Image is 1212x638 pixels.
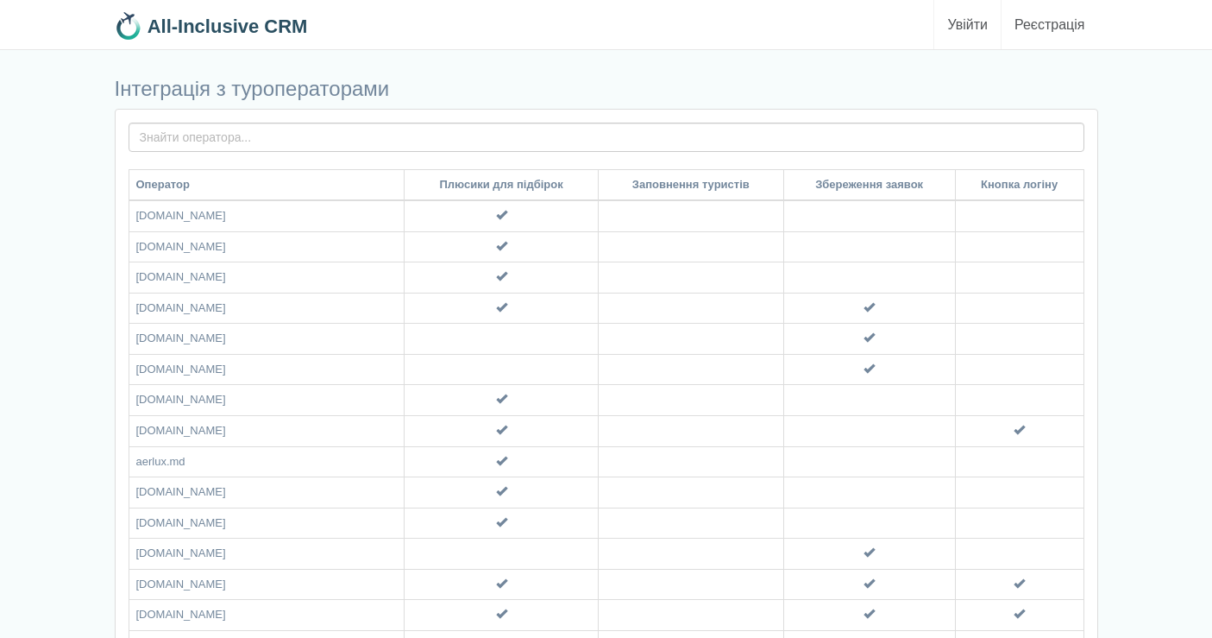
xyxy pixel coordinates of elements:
th: Оператор [129,169,405,200]
td: [DOMAIN_NAME] [129,293,405,324]
th: Кнопка логіну [955,169,1083,200]
b: All-Inclusive CRM [148,16,308,37]
td: [DOMAIN_NAME] [129,231,405,262]
th: Плюсики для підбірок [405,169,599,200]
td: [DOMAIN_NAME] [129,477,405,509]
td: [DOMAIN_NAME] [129,324,405,355]
td: aerlux.md [129,446,405,477]
td: [DOMAIN_NAME] [129,354,405,385]
td: [DOMAIN_NAME] [129,416,405,447]
td: [DOMAIN_NAME] [129,600,405,631]
td: [DOMAIN_NAME] [129,569,405,600]
th: Заповнення туристів [599,169,784,200]
td: [DOMAIN_NAME] [129,262,405,294]
td: [DOMAIN_NAME] [129,508,405,539]
input: Знайти оператора... [129,123,1084,152]
td: [DOMAIN_NAME] [129,385,405,416]
h3: Інтеграція з туроператорами [115,78,1098,100]
td: [DOMAIN_NAME] [129,200,405,231]
img: 32x32.png [115,12,142,40]
th: Збереження заявок [783,169,955,200]
td: [DOMAIN_NAME] [129,539,405,570]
